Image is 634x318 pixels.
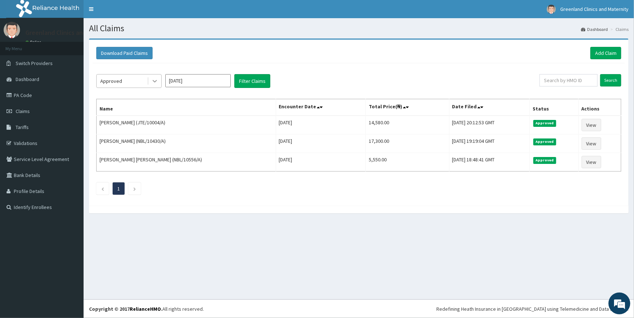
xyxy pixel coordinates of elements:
[582,137,601,150] a: View
[97,99,276,116] th: Name
[13,36,29,55] img: d_794563401_company_1708531726252_794563401
[276,134,366,153] td: [DATE]
[366,116,449,134] td: 14,580.00
[38,41,122,50] div: Chat with us now
[276,153,366,172] td: [DATE]
[97,153,276,172] td: [PERSON_NAME] [PERSON_NAME] (NBL/10556/A)
[530,99,579,116] th: Status
[366,153,449,172] td: 5,550.00
[533,120,556,126] span: Approved
[100,77,122,85] div: Approved
[609,26,629,32] li: Claims
[42,92,100,165] span: We're online!
[276,116,366,134] td: [DATE]
[540,74,598,86] input: Search by HMO ID
[449,99,529,116] th: Date Filed
[590,47,621,59] a: Add Claim
[600,74,621,86] input: Search
[560,6,629,12] span: Greenland Clinics and Maternity
[165,74,231,87] input: Select Month and Year
[547,5,556,14] img: User Image
[582,119,601,131] a: View
[578,99,621,116] th: Actions
[366,99,449,116] th: Total Price(₦)
[84,299,634,318] footer: All rights reserved.
[101,185,104,192] a: Previous page
[16,60,53,67] span: Switch Providers
[16,76,39,82] span: Dashboard
[533,157,556,164] span: Approved
[4,22,20,38] img: User Image
[436,305,629,313] div: Redefining Heath Insurance in [GEOGRAPHIC_DATA] using Telemedicine and Data Science!
[533,138,556,145] span: Approved
[16,108,30,114] span: Claims
[16,124,29,130] span: Tariffs
[133,185,136,192] a: Next page
[581,26,608,32] a: Dashboard
[119,4,137,21] div: Minimize live chat window
[582,156,601,168] a: View
[117,185,120,192] a: Page 1 is your current page
[25,29,116,36] p: Greenland Clinics and Maternity
[89,306,162,312] strong: Copyright © 2017 .
[276,99,366,116] th: Encounter Date
[4,198,138,224] textarea: Type your message and hit 'Enter'
[97,134,276,153] td: [PERSON_NAME] (NBL/10430/A)
[366,134,449,153] td: 17,300.00
[449,134,529,153] td: [DATE] 19:19:04 GMT
[97,116,276,134] td: [PERSON_NAME] (JTE/10004/A)
[449,116,529,134] td: [DATE] 20:12:53 GMT
[449,153,529,172] td: [DATE] 18:48:41 GMT
[96,47,153,59] button: Download Paid Claims
[25,40,43,45] a: Online
[89,24,629,33] h1: All Claims
[234,74,270,88] button: Filter Claims
[130,306,161,312] a: RelianceHMO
